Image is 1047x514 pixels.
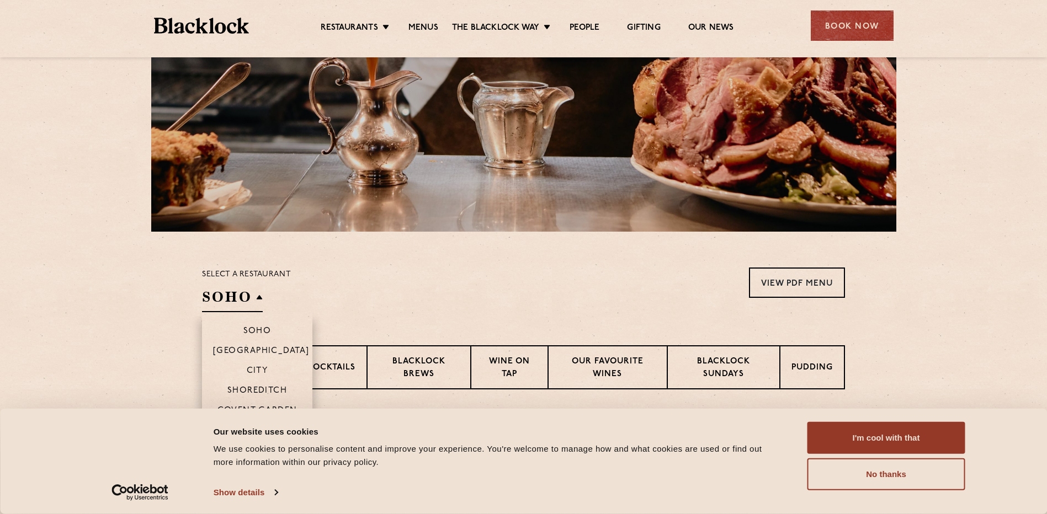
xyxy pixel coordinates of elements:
button: I'm cool with that [807,422,965,454]
p: Covent Garden [217,406,297,417]
p: Blacklock Sundays [679,356,768,382]
a: Show details [214,484,278,501]
a: Menus [408,23,438,35]
a: Usercentrics Cookiebot - opens in a new window [92,484,188,501]
p: Blacklock Brews [379,356,459,382]
a: The Blacklock Way [452,23,539,35]
p: City [247,366,268,377]
h2: SOHO [202,287,263,312]
p: Wine on Tap [482,356,536,382]
p: Pudding [791,362,833,376]
a: Restaurants [321,23,378,35]
div: Book Now [811,10,894,41]
a: Our News [688,23,734,35]
a: View PDF Menu [749,267,845,298]
a: Gifting [627,23,660,35]
div: Our website uses cookies [214,425,783,438]
p: Select a restaurant [202,267,291,282]
p: Our favourite wines [560,356,655,382]
button: No thanks [807,458,965,490]
p: [GEOGRAPHIC_DATA] [213,346,310,357]
p: Soho [243,326,272,338]
img: BL_Textured_Logo-footer-cropped.svg [154,18,249,34]
p: Cocktails [306,362,355,376]
a: People [570,23,599,35]
div: We use cookies to personalise content and improve your experience. You're welcome to manage how a... [214,442,783,469]
p: Shoreditch [227,386,288,397]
